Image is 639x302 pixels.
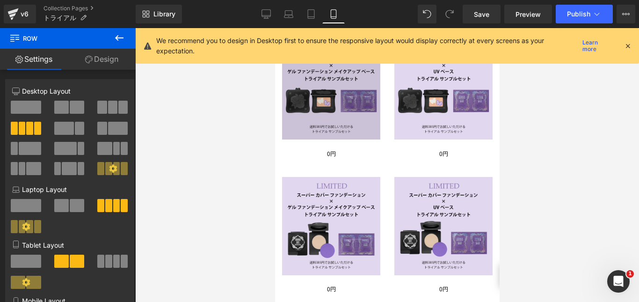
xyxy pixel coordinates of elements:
button: Redo [440,5,459,23]
a: Design [68,49,136,70]
button: More [617,5,635,23]
span: Row [9,28,103,49]
span: 1 [626,270,634,278]
div: v6 [19,8,30,20]
p: 0円 [119,121,218,130]
span: Publish [567,10,590,18]
p: 0円 [7,121,105,130]
span: Library [153,10,175,18]
a: Learn more [579,40,617,52]
button: Publish [556,5,613,23]
span: Save [474,9,489,19]
a: Preview [504,5,552,23]
a: Desktop [255,5,277,23]
p: We recommend you to design in Desktop first to ensure the responsive layout would display correct... [156,36,579,56]
a: Tablet [300,5,322,23]
span: トライアル [44,14,76,22]
span: Preview [516,9,541,19]
a: Laptop [277,5,300,23]
button: Undo [418,5,436,23]
a: New Library [136,5,182,23]
p: 0円 [7,256,105,265]
a: v6 [4,5,36,23]
iframe: Intercom live chat [607,270,630,293]
a: Collection Pages [44,5,136,12]
a: Mobile [322,5,345,23]
p: 0円 [119,256,218,265]
p: Tablet Layout [12,240,127,250]
p: Laptop Layout [12,184,127,194]
p: Desktop Layout [12,86,127,96]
